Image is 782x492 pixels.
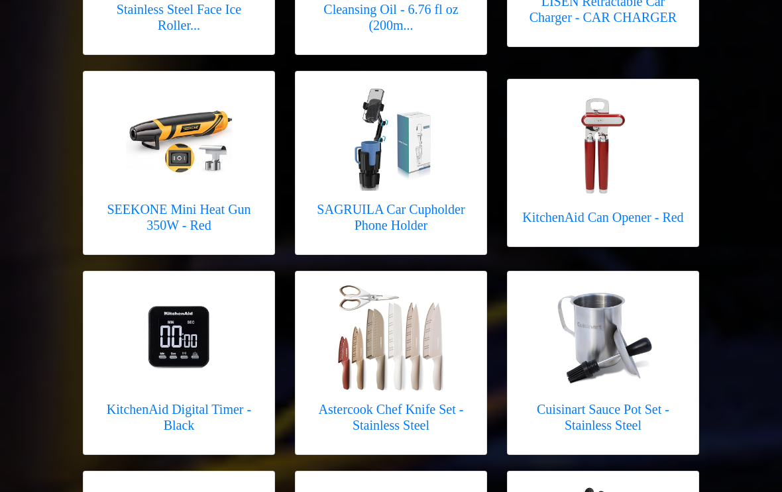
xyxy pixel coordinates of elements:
h5: Astercook Chef Knife Set - Stainless Steel [309,401,473,433]
img: SEEKONE Mini Heat Gun 350W - Red [126,85,232,191]
a: KitchenAid Can Opener - Red KitchenAid Can Opener - Red [522,93,683,233]
img: KitchenAid Digital Timer - Black [126,285,232,391]
img: Cuisinart Sauce Pot Set - Stainless Steel [550,289,656,387]
a: SAGRUILA Car Cupholder Phone Holder SAGRUILA Car Cupholder Phone Holder [309,85,473,241]
a: Astercook Chef Knife Set - Stainless Steel Astercook Chef Knife Set - Stainless Steel [309,285,473,441]
h5: KitchenAid Can Opener - Red [522,209,683,225]
img: Astercook Chef Knife Set - Stainless Steel [338,285,444,391]
a: KitchenAid Digital Timer - Black KitchenAid Digital Timer - Black [97,285,261,441]
img: SAGRUILA Car Cupholder Phone Holder [338,85,444,191]
h5: KitchenAid Digital Timer - Black [97,401,261,433]
a: SEEKONE Mini Heat Gun 350W - Red SEEKONE Mini Heat Gun 350W - Red [97,85,261,241]
img: KitchenAid Can Opener - Red [550,93,656,199]
a: Cuisinart Sauce Pot Set - Stainless Steel Cuisinart Sauce Pot Set - Stainless Steel [521,285,685,441]
h5: SEEKONE Mini Heat Gun 350W - Red [97,201,261,233]
h5: SAGRUILA Car Cupholder Phone Holder [309,201,473,233]
h5: Cuisinart Sauce Pot Set - Stainless Steel [521,401,685,433]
